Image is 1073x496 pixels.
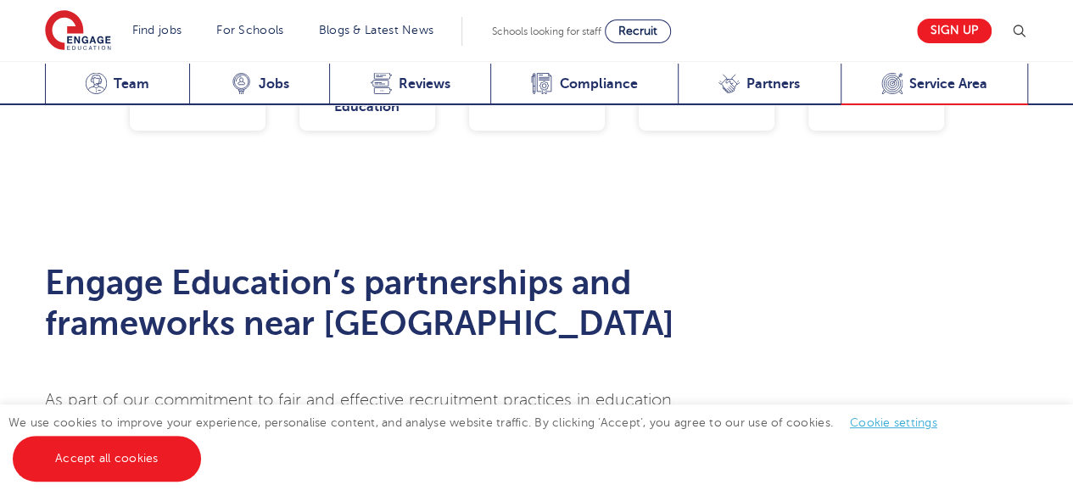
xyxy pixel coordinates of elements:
[259,75,289,92] span: Jobs
[45,64,190,105] a: Team
[216,24,283,36] a: For Schools
[45,263,702,344] h2: Engage Education’s partnerships and frameworks near [GEOGRAPHIC_DATA]
[746,75,800,92] span: Partners
[399,75,450,92] span: Reviews
[618,25,657,37] span: Recruit
[678,64,841,105] a: Partners
[909,75,987,92] span: Service Area
[132,24,182,36] a: Find jobs
[605,20,671,43] a: Recruit
[490,64,678,105] a: Compliance
[45,391,676,433] span: As part of our commitment to fair and effective recruitment practices in education, Engage Educat...
[13,436,201,482] a: Accept all cookies
[492,25,601,37] span: Schools looking for staff
[189,64,329,105] a: Jobs
[8,416,954,465] span: We use cookies to improve your experience, personalise content, and analyse website traffic. By c...
[329,64,490,105] a: Reviews
[850,416,937,429] a: Cookie settings
[319,24,434,36] a: Blogs & Latest News
[917,19,992,43] a: Sign up
[114,75,149,92] span: Team
[559,75,637,92] span: Compliance
[841,64,1029,105] a: Service Area
[45,10,111,53] img: Engage Education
